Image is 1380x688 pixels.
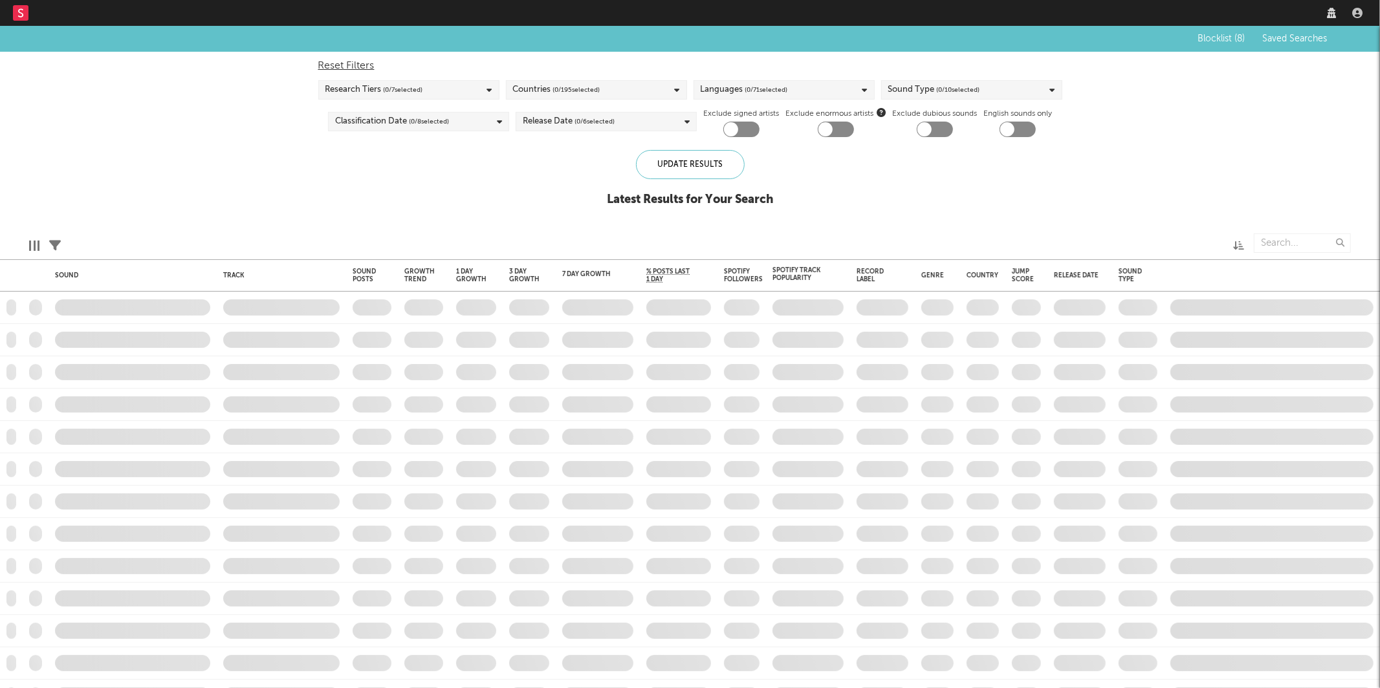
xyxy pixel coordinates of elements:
[456,268,487,283] div: 1 Day Growth
[785,106,886,122] span: Exclude enormous artists
[1254,233,1351,253] input: Search...
[325,82,423,98] div: Research Tiers
[1198,34,1245,43] span: Blocklist
[1262,34,1330,43] span: Saved Searches
[1119,268,1142,283] div: Sound Type
[404,268,437,283] div: Growth Trend
[49,227,61,264] div: Filters
[1234,34,1245,43] span: ( 8 )
[553,82,600,98] span: ( 0 / 195 selected)
[745,82,788,98] span: ( 0 / 71 selected)
[1054,272,1099,279] div: Release Date
[646,268,692,283] span: % Posts Last 1 Day
[384,82,423,98] span: ( 0 / 7 selected)
[636,150,745,179] div: Update Results
[409,114,449,129] span: ( 0 / 8 selected)
[892,106,977,122] label: Exclude dubious sounds
[562,270,614,278] div: 7 Day Growth
[888,82,980,98] div: Sound Type
[983,106,1052,122] label: English sounds only
[575,114,615,129] span: ( 0 / 6 selected)
[703,106,779,122] label: Exclude signed artists
[701,82,788,98] div: Languages
[353,268,376,283] div: Sound Posts
[967,272,998,279] div: Country
[223,272,333,279] div: Track
[1012,268,1034,283] div: Jump Score
[724,268,763,283] div: Spotify Followers
[318,58,1062,74] div: Reset Filters
[335,114,449,129] div: Classification Date
[607,192,773,208] div: Latest Results for Your Search
[937,82,980,98] span: ( 0 / 10 selected)
[921,272,944,279] div: Genre
[509,268,540,283] div: 3 Day Growth
[523,114,615,129] div: Release Date
[857,268,889,283] div: Record Label
[877,106,886,118] button: Exclude enormous artists
[29,227,39,264] div: Edit Columns
[513,82,600,98] div: Countries
[772,266,824,282] div: Spotify Track Popularity
[1258,34,1330,44] button: Saved Searches
[55,272,204,279] div: Sound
